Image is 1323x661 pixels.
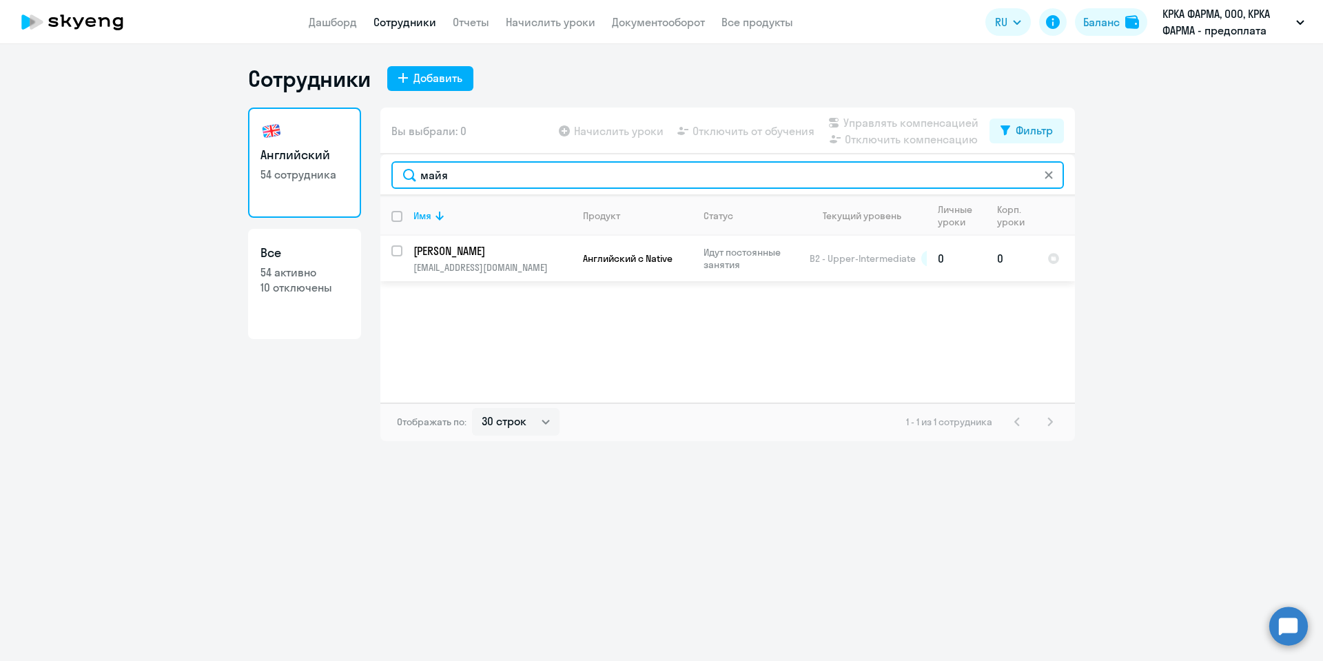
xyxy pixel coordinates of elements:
a: Сотрудники [373,15,436,29]
div: Статус [704,210,798,222]
button: КРКА ФАРМА, ООО, КРКА ФАРМА - предоплата [1156,6,1311,39]
a: Дашборд [309,15,357,29]
button: Добавить [387,66,473,91]
input: Поиск по имени, email, продукту или статусу [391,161,1064,189]
a: Документооборот [612,15,705,29]
span: Вы выбрали: 0 [391,123,466,139]
p: [EMAIL_ADDRESS][DOMAIN_NAME] [413,261,571,274]
p: 54 сотрудника [260,167,349,182]
td: 0 [927,236,986,281]
a: Отчеты [453,15,489,29]
span: RU [995,14,1007,30]
div: Продукт [583,210,692,222]
a: Все54 активно10 отключены [248,229,361,339]
span: Английский с Native [583,252,673,265]
div: Баланс [1083,14,1120,30]
div: Личные уроки [938,203,976,228]
button: RU [985,8,1031,36]
div: Имя [413,210,571,222]
div: Корп. уроки [997,203,1027,228]
h3: Английский [260,146,349,164]
span: 1 - 1 из 1 сотрудника [906,416,992,428]
span: Отображать по: [397,416,466,428]
p: КРКА ФАРМА, ООО, КРКА ФАРМА - предоплата [1162,6,1291,39]
a: Все продукты [721,15,793,29]
a: [PERSON_NAME] [413,243,571,258]
div: Статус [704,210,733,222]
p: 54 активно [260,265,349,280]
span: B2 - Upper-Intermediate [810,252,916,265]
div: Продукт [583,210,620,222]
h1: Сотрудники [248,65,371,92]
div: Текущий уровень [823,210,901,222]
td: 0 [986,236,1036,281]
div: Корп. уроки [997,203,1036,228]
p: Идут постоянные занятия [704,246,798,271]
div: Имя [413,210,431,222]
button: Балансbalance [1075,8,1147,36]
div: Добавить [413,70,462,86]
a: Английский54 сотрудника [248,108,361,218]
div: Текущий уровень [810,210,926,222]
a: Начислить уроки [506,15,595,29]
p: 10 отключены [260,280,349,295]
div: Фильтр [1016,122,1053,139]
h3: Все [260,244,349,262]
img: balance [1125,15,1139,29]
button: Фильтр [989,119,1064,143]
p: [PERSON_NAME] [413,243,569,258]
div: Личные уроки [938,203,985,228]
img: english [260,120,283,142]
